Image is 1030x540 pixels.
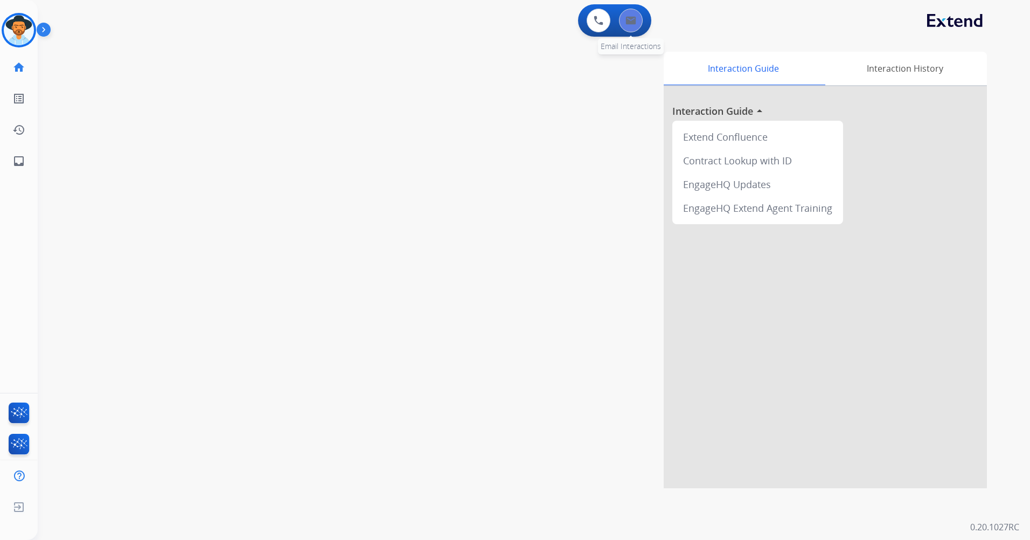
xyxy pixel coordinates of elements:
[677,125,839,149] div: Extend Confluence
[970,521,1019,534] p: 0.20.1027RC
[823,52,987,85] div: Interaction History
[4,15,34,45] img: avatar
[12,61,25,74] mat-icon: home
[677,172,839,196] div: EngageHQ Updates
[677,149,839,172] div: Contract Lookup with ID
[601,41,661,51] span: Email Interactions
[12,123,25,136] mat-icon: history
[12,155,25,168] mat-icon: inbox
[12,92,25,105] mat-icon: list_alt
[664,52,823,85] div: Interaction Guide
[677,196,839,220] div: EngageHQ Extend Agent Training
